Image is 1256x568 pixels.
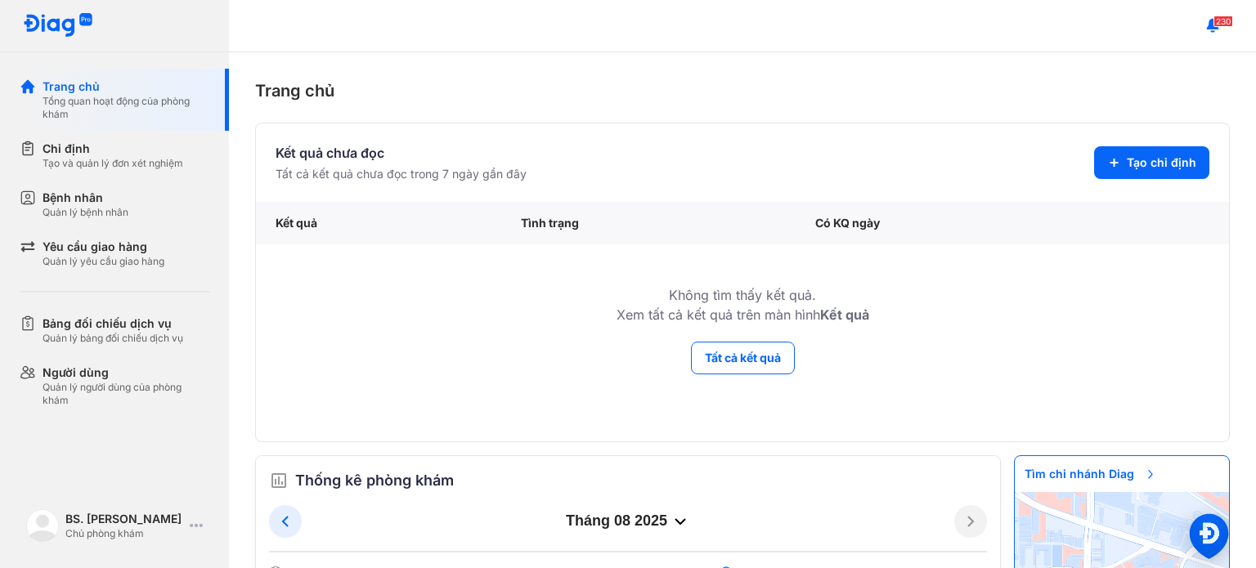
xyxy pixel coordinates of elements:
[43,332,183,345] div: Quản lý bảng đối chiếu dịch vụ
[1094,146,1209,179] button: Tạo chỉ định
[691,342,795,374] button: Tất cả kết quả
[23,13,93,38] img: logo
[43,239,164,255] div: Yêu cầu giao hàng
[269,471,289,490] img: order.5a6da16c.svg
[295,469,454,492] span: Thống kê phòng khám
[1015,456,1167,492] span: Tìm chi nhánh Diag
[276,143,527,163] div: Kết quả chưa đọc
[43,255,164,268] div: Quản lý yêu cầu giao hàng
[43,315,183,332] div: Bảng đối chiếu dịch vụ
[302,512,954,531] div: tháng 08 2025
[256,244,1229,341] td: Không tìm thấy kết quả. Xem tất cả kết quả trên màn hình
[1213,16,1233,27] span: 230
[43,190,128,206] div: Bệnh nhân
[43,157,183,170] div: Tạo và quản lý đơn xét nghiệm
[65,511,183,527] div: BS. [PERSON_NAME]
[43,141,183,157] div: Chỉ định
[65,527,183,540] div: Chủ phòng khám
[796,202,1110,244] div: Có KQ ngày
[256,202,501,244] div: Kết quả
[820,306,869,323] b: Kết quả
[43,206,128,219] div: Quản lý bệnh nhân
[255,78,1230,103] div: Trang chủ
[43,95,209,121] div: Tổng quan hoạt động của phòng khám
[501,202,796,244] div: Tình trạng
[43,365,209,381] div: Người dùng
[43,381,209,407] div: Quản lý người dùng của phòng khám
[1127,154,1196,171] span: Tạo chỉ định
[276,166,527,182] div: Tất cả kết quả chưa đọc trong 7 ngày gần đây
[26,509,59,542] img: logo
[43,78,209,95] div: Trang chủ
